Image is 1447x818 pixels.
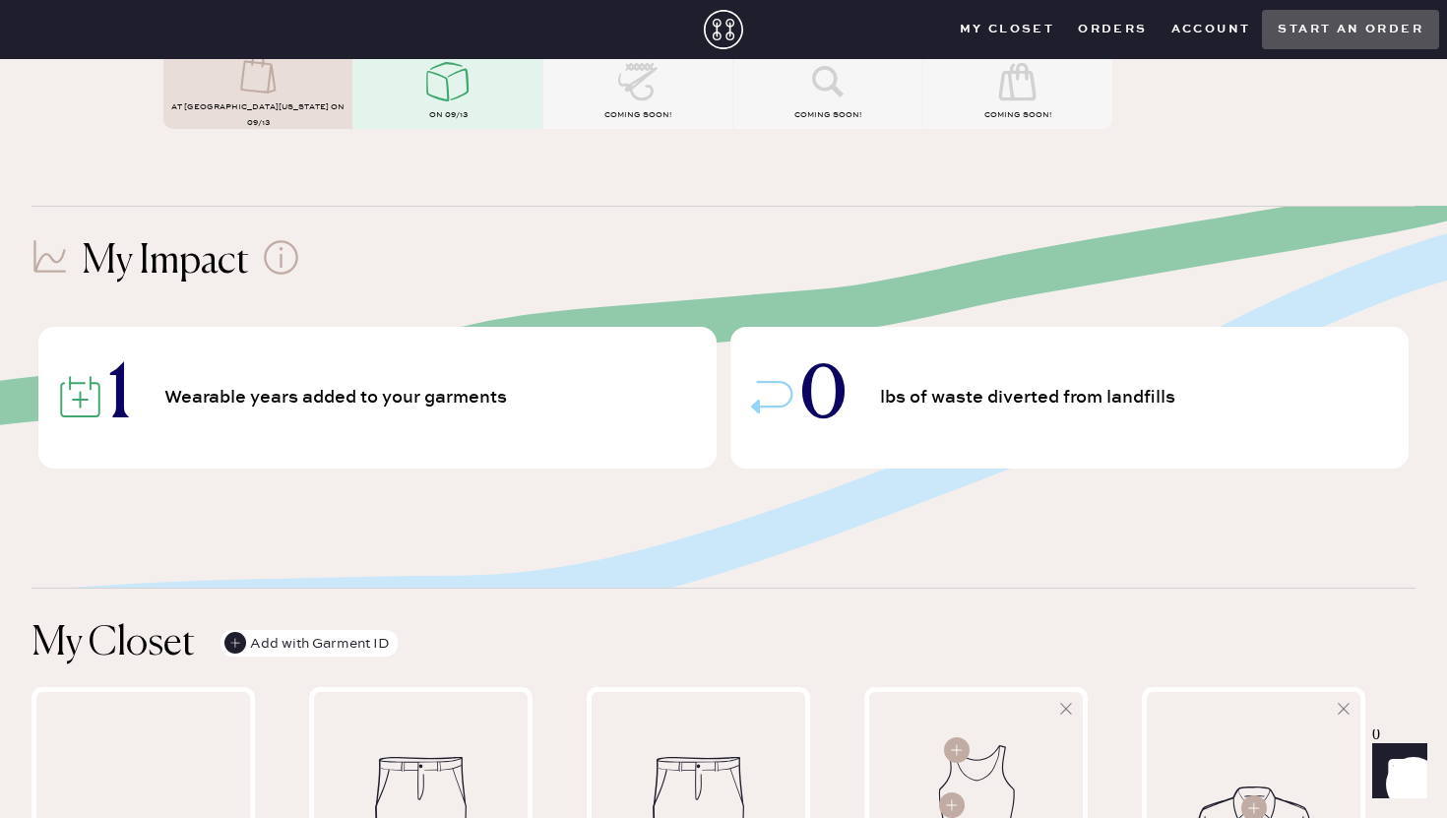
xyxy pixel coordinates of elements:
span: COMING SOON! [604,110,671,120]
span: COMING SOON! [984,110,1051,120]
span: 0 [800,363,847,432]
h1: My Closet [31,620,195,667]
span: Wearable years added to your garments [164,389,514,407]
iframe: Front Chat [1353,729,1438,814]
button: Add with Garment ID [220,630,398,657]
span: lbs of waste diverted from landfills [880,389,1182,407]
div: Add with Garment ID [224,630,390,658]
svg: Hide pattern [1334,699,1353,719]
button: My Closet [948,15,1067,44]
svg: Hide pattern [1056,699,1076,719]
span: 1 [108,363,131,432]
h1: My Impact [82,238,249,285]
span: AT [GEOGRAPHIC_DATA][US_STATE] on 09/13 [171,102,345,128]
span: COMING SOON! [794,110,861,120]
button: Start an order [1262,10,1439,49]
button: Orders [1066,15,1159,44]
button: Account [1160,15,1263,44]
span: on 09/13 [429,110,468,120]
